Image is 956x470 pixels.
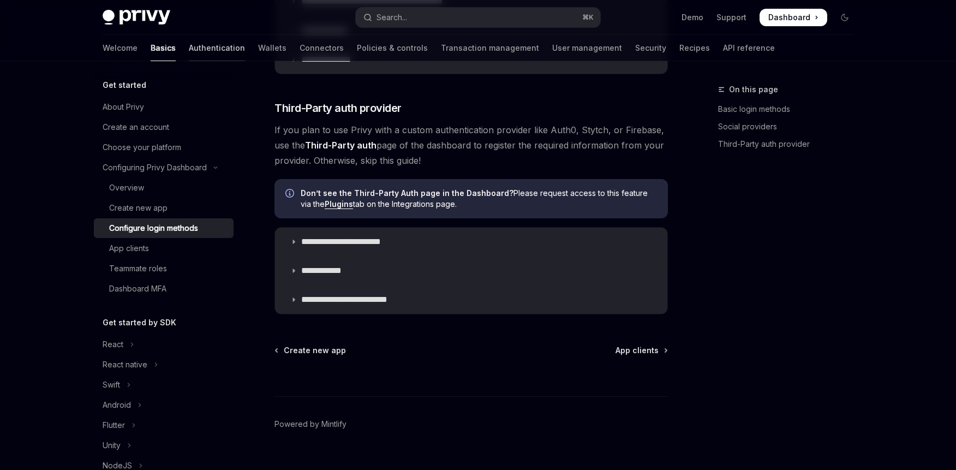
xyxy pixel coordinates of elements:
[284,345,346,356] span: Create new app
[274,122,668,168] span: If you plan to use Privy with a custom authentication provider like Auth0, Stytch, or Firebase, u...
[109,222,198,235] div: Configure login methods
[94,198,234,218] a: Create new app
[94,97,234,117] a: About Privy
[103,398,131,412] div: Android
[274,419,346,430] a: Powered by Mintlify
[616,345,659,356] span: App clients
[109,181,144,194] div: Overview
[760,9,827,26] a: Dashboard
[103,338,123,351] div: React
[94,239,234,258] a: App clients
[103,419,125,432] div: Flutter
[94,158,234,177] button: Toggle Configuring Privy Dashboard section
[103,358,147,371] div: React native
[616,345,667,356] a: App clients
[682,12,703,23] a: Demo
[109,262,167,275] div: Teammate roles
[377,11,407,24] div: Search...
[300,35,344,61] a: Connectors
[94,415,234,435] button: Toggle Flutter section
[109,282,166,295] div: Dashboard MFA
[103,316,176,329] h5: Get started by SDK
[94,178,234,198] a: Overview
[103,100,144,114] div: About Privy
[718,135,862,153] a: Third-Party auth provider
[718,100,862,118] a: Basic login methods
[723,35,775,61] a: API reference
[301,188,657,210] span: Please request access to this feature via the tab on the Integrations page.
[552,35,622,61] a: User management
[258,35,286,61] a: Wallets
[729,83,778,96] span: On this page
[109,201,168,215] div: Create new app
[325,199,353,209] a: Plugins
[94,355,234,374] button: Toggle React native section
[94,138,234,157] a: Choose your platform
[357,35,428,61] a: Policies & controls
[103,35,138,61] a: Welcome
[103,161,207,174] div: Configuring Privy Dashboard
[285,189,296,200] svg: Info
[94,279,234,299] a: Dashboard MFA
[441,35,539,61] a: Transaction management
[94,375,234,395] button: Toggle Swift section
[276,345,346,356] a: Create new app
[301,188,513,198] strong: Don’t see the Third-Party Auth page in the Dashboard?
[635,35,666,61] a: Security
[679,35,710,61] a: Recipes
[94,259,234,278] a: Teammate roles
[94,218,234,238] a: Configure login methods
[103,79,146,92] h5: Get started
[94,117,234,137] a: Create an account
[356,8,600,27] button: Open search
[103,141,181,154] div: Choose your platform
[189,35,245,61] a: Authentication
[274,100,402,116] span: Third-Party auth provider
[103,10,170,25] img: dark logo
[305,140,377,151] strong: Third-Party auth
[718,118,862,135] a: Social providers
[103,121,169,134] div: Create an account
[582,13,594,22] span: ⌘ K
[94,395,234,415] button: Toggle Android section
[94,436,234,455] button: Toggle Unity section
[716,12,746,23] a: Support
[109,242,149,255] div: App clients
[103,378,120,391] div: Swift
[768,12,810,23] span: Dashboard
[836,9,853,26] button: Toggle dark mode
[151,35,176,61] a: Basics
[103,439,121,452] div: Unity
[94,335,234,354] button: Toggle React section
